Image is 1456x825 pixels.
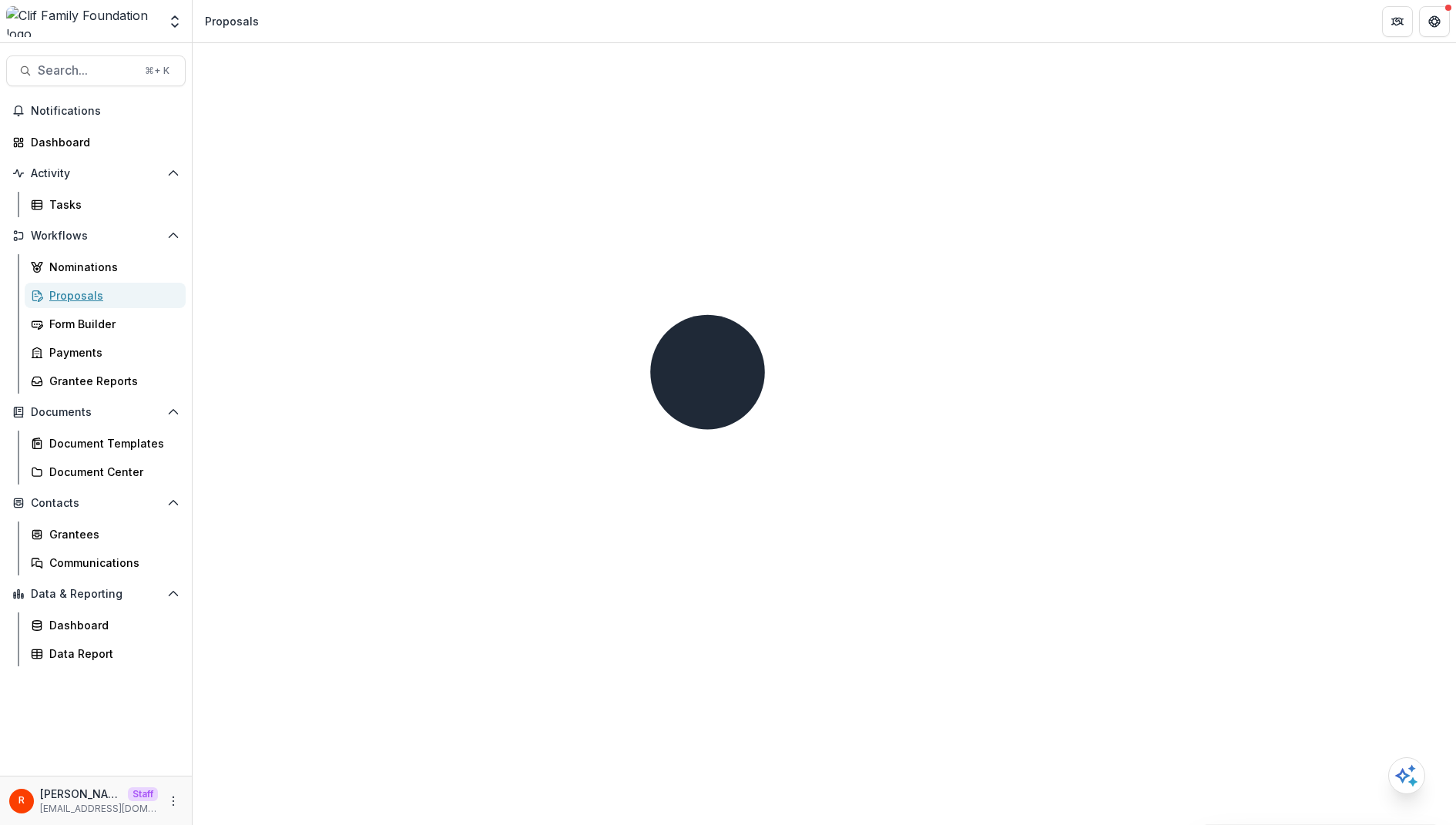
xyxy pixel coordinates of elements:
a: Document Center [25,459,186,485]
nav: breadcrumb [199,10,265,32]
div: Dashboard [31,134,173,150]
a: Tasks [25,192,186,217]
a: Grantees [25,521,186,547]
div: Nominations [49,259,173,275]
div: ⌘ + K [142,62,173,79]
div: Payments [49,344,173,361]
div: Form Builder [49,316,173,332]
button: Partners [1382,6,1413,37]
p: Staff [128,787,158,801]
a: Nominations [25,254,186,280]
span: Contacts [31,497,161,510]
span: Workflows [31,230,161,243]
a: Communications [25,550,186,575]
button: Open Documents [6,400,186,424]
div: Proposals [49,287,173,304]
p: [PERSON_NAME] [40,786,122,802]
a: Dashboard [25,612,186,638]
button: Open Activity [6,161,186,186]
div: Tasks [49,196,173,213]
button: Open entity switcher [164,6,186,37]
a: Document Templates [25,431,186,456]
button: Open Contacts [6,491,186,515]
img: Clif Family Foundation logo [6,6,158,37]
a: Payments [25,340,186,365]
button: Search... [6,55,186,86]
div: Data Report [49,646,173,662]
button: More [164,792,183,810]
span: Activity [31,167,161,180]
button: Get Help [1419,6,1450,37]
div: Document Templates [49,435,173,451]
a: Data Report [25,641,186,666]
div: Grantees [49,526,173,542]
span: Documents [31,406,161,419]
span: Notifications [31,105,179,118]
button: Open AI Assistant [1388,757,1425,794]
span: Data & Reporting [31,588,161,601]
button: Open Workflows [6,223,186,248]
a: Proposals [25,283,186,308]
div: Proposals [205,13,259,29]
div: Grantee Reports [49,373,173,389]
a: Grantee Reports [25,368,186,394]
div: Document Center [49,464,173,480]
a: Dashboard [6,129,186,155]
button: Notifications [6,99,186,123]
span: Search... [38,63,136,78]
div: Raj [18,796,25,806]
a: Form Builder [25,311,186,337]
p: [EMAIL_ADDRESS][DOMAIN_NAME] [40,802,158,816]
button: Open Data & Reporting [6,582,186,606]
div: Dashboard [49,617,173,633]
div: Communications [49,555,173,571]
